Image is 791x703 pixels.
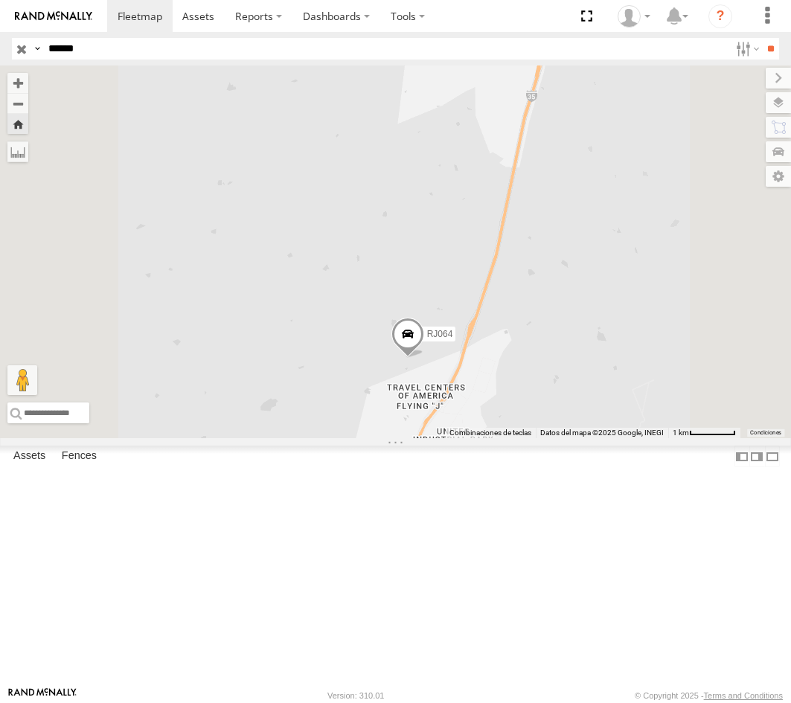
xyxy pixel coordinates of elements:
[673,428,689,437] span: 1 km
[426,329,452,339] span: RJ064
[7,114,28,134] button: Zoom Home
[750,430,781,436] a: Condiciones (se abre en una nueva pestaña)
[7,93,28,114] button: Zoom out
[7,73,28,93] button: Zoom in
[749,446,764,467] label: Dock Summary Table to the Right
[540,428,664,437] span: Datos del mapa ©2025 Google, INEGI
[766,166,791,187] label: Map Settings
[327,691,384,700] div: Version: 310.01
[8,688,77,703] a: Visit our Website
[668,428,740,438] button: Escala del mapa: 1 km por 59 píxeles
[734,446,749,467] label: Dock Summary Table to the Left
[54,446,104,467] label: Fences
[708,4,732,28] i: ?
[730,38,762,60] label: Search Filter Options
[15,11,92,22] img: rand-logo.svg
[704,691,783,700] a: Terms and Conditions
[635,691,783,700] div: © Copyright 2025 -
[6,446,53,467] label: Assets
[7,141,28,162] label: Measure
[31,38,43,60] label: Search Query
[765,446,780,467] label: Hide Summary Table
[7,365,37,395] button: Arrastra el hombrecito naranja al mapa para abrir Street View
[612,5,656,28] div: Josue Jimenez
[449,428,531,438] button: Combinaciones de teclas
